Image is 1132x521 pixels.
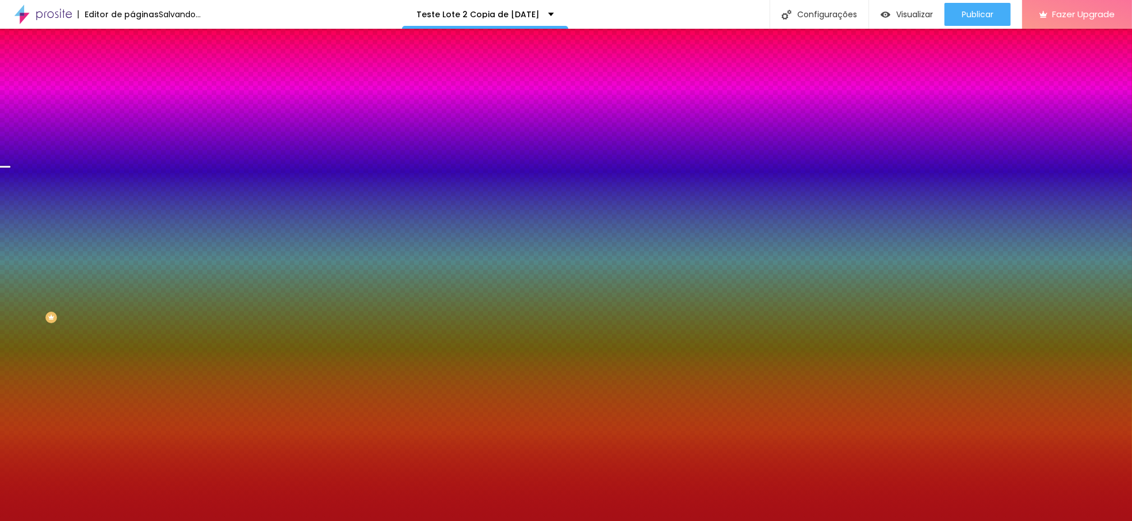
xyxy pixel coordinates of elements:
[159,10,201,18] div: Salvando...
[782,10,791,20] img: Icone
[78,10,159,18] div: Editor de páginas
[1052,9,1115,19] span: Fazer Upgrade
[881,10,890,20] img: view-1.svg
[869,3,944,26] button: Visualizar
[944,3,1011,26] button: Publicar
[416,10,540,18] p: Teste Lote 2 Copia de [DATE]
[962,10,993,19] span: Publicar
[896,10,933,19] span: Visualizar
